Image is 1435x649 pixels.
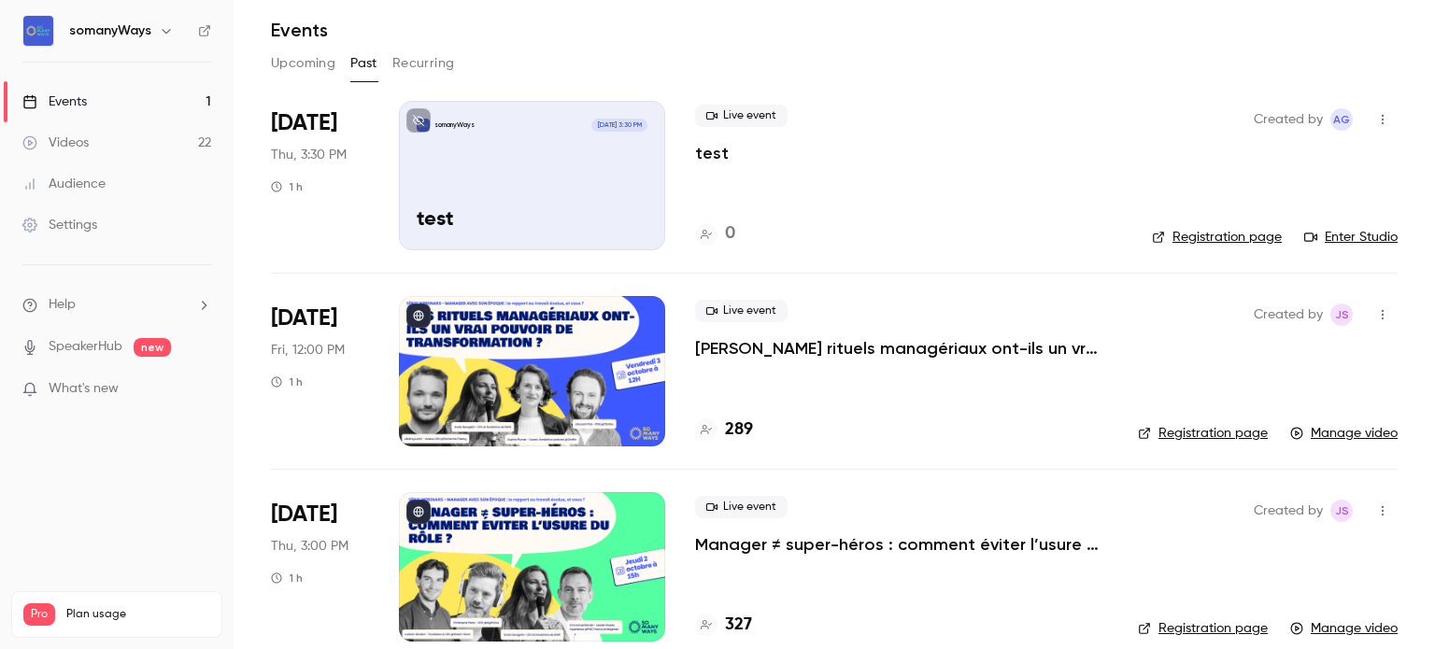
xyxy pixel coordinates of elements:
a: Manage video [1290,619,1398,638]
div: Events [22,92,87,111]
span: What's new [49,379,119,399]
h1: Events [271,19,328,41]
div: 1 h [271,571,303,586]
button: Upcoming [271,49,335,78]
p: somanyWays [434,120,475,130]
iframe: Noticeable Trigger [189,381,211,398]
h6: somanyWays [69,21,151,40]
span: Julia Sueur [1330,500,1353,522]
a: Manage video [1290,424,1398,443]
div: Oct 9 Thu, 3:30 PM (Europe/Paris) [271,101,369,250]
span: Fri, 12:00 PM [271,341,345,360]
span: Help [49,295,76,315]
a: Enter Studio [1304,228,1398,247]
a: [PERSON_NAME] rituels managériaux ont-ils un vrai pouvoir de transformation ? [695,337,1108,360]
h4: 289 [725,417,753,443]
span: Live event [695,300,788,322]
span: Created by [1254,500,1323,522]
span: AG [1333,108,1350,131]
span: JS [1335,303,1349,326]
span: Created by [1254,303,1323,326]
h4: 327 [725,613,752,638]
a: 289 [695,417,753,443]
div: Audience [22,175,106,193]
span: Live event [695,496,788,518]
button: Past [350,49,377,78]
span: Thu, 3:30 PM [271,146,347,164]
span: Thu, 3:00 PM [271,537,348,556]
a: Registration page [1138,619,1268,638]
span: Live event [695,105,788,127]
img: somanyWays [23,16,53,46]
a: SpeakerHub [49,337,122,357]
span: Pro [23,603,55,626]
span: [DATE] [271,303,337,333]
span: [DATE] [271,108,337,138]
h4: 0 [725,221,735,247]
div: Videos [22,134,89,152]
p: test [417,208,647,233]
a: 0 [695,221,735,247]
span: new [134,338,171,357]
a: Manager ≠ super-héros : comment éviter l’usure du rôle ? [695,533,1108,556]
span: Plan usage [66,607,210,622]
a: 327 [695,613,752,638]
a: test [695,142,729,164]
div: 1 h [271,179,303,194]
button: Recurring [392,49,455,78]
div: Settings [22,216,97,234]
li: help-dropdown-opener [22,295,211,315]
span: Created by [1254,108,1323,131]
span: [DATE] 3:30 PM [591,119,646,132]
span: [DATE] [271,500,337,529]
span: Anaïs Georgelin [1330,108,1353,131]
a: testsomanyWays[DATE] 3:30 PMtest [399,101,665,250]
div: Oct 3 Fri, 12:00 PM (Europe/Paris) [271,296,369,445]
a: Registration page [1138,424,1268,443]
div: Oct 2 Thu, 3:00 PM (Europe/Paris) [271,492,369,642]
span: Julia Sueur [1330,303,1353,326]
span: JS [1335,500,1349,522]
a: Registration page [1152,228,1282,247]
div: 1 h [271,374,303,389]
